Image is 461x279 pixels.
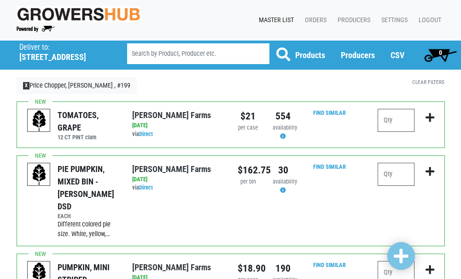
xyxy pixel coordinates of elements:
[58,220,118,239] div: Different colored pie size. White, yellow,
[238,261,259,276] div: $18.90
[313,163,346,170] a: Find Similar
[295,50,325,60] a: Products
[127,43,269,64] input: Search by Product, Producer etc.
[19,52,104,62] h5: [STREET_ADDRESS]
[273,109,294,124] div: 554
[58,109,118,134] div: TOMATOES, GRAPE
[313,109,346,116] a: Find Similar
[273,124,297,131] span: availability
[378,163,414,186] input: Qty
[251,12,298,29] a: Master List
[139,131,153,137] a: Direct
[17,77,137,95] a: XPrice Chopper, [PERSON_NAME] , #199
[439,49,442,56] span: 0
[330,12,374,29] a: Producers
[132,184,223,192] div: via
[19,43,104,52] p: Deliver to:
[106,230,110,238] span: …
[132,130,223,139] div: via
[132,262,211,272] a: [PERSON_NAME] Farms
[139,184,153,191] a: Direct
[17,26,55,32] img: Powered by Big Wheelbarrow
[341,50,375,60] a: Producers
[58,134,118,141] h6: 12 CT PINT clam
[374,12,411,29] a: Settings
[132,110,211,120] a: [PERSON_NAME] Farms
[132,121,223,130] div: [DATE]
[420,46,461,64] a: 0
[391,50,404,60] a: CSV
[17,6,140,22] img: original-fc7597fdc6adbb9d0e2ae620e786d1a2.jpg
[238,109,259,124] div: $21
[28,109,51,132] img: placeholder-variety-43d6402dacf2d531de610a020419775a.svg
[313,261,346,268] a: Find Similar
[411,12,445,29] a: Logout
[273,163,294,178] div: 30
[132,175,223,184] div: [DATE]
[273,261,294,276] div: 190
[19,41,111,62] span: Price Chopper, Cicero , #199 (5701 Cir Dr E, Cicero, NY 13039, USA)
[23,82,30,89] span: X
[238,163,259,178] div: $162.75
[273,178,297,185] span: availability
[58,213,118,220] h6: EACH
[132,164,211,174] a: [PERSON_NAME] Farms
[238,124,259,132] div: per case
[238,178,259,186] div: per bin
[412,79,444,85] a: Clear Filters
[378,109,414,132] input: Qty
[298,12,330,29] a: Orders
[58,163,118,213] div: PIE PUMPKIN, MIXED BIN - [PERSON_NAME] DSD
[28,163,51,186] img: placeholder-variety-43d6402dacf2d531de610a020419775a.svg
